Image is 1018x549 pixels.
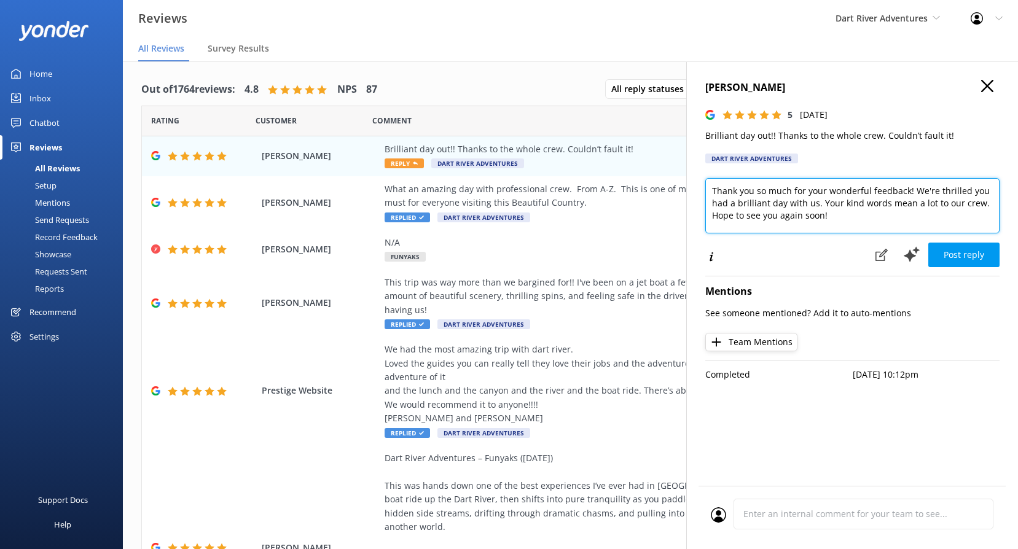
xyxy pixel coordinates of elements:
[262,149,378,163] span: [PERSON_NAME]
[385,252,426,262] span: Funyaks
[29,300,76,324] div: Recommend
[385,319,430,329] span: Replied
[7,194,70,211] div: Mentions
[705,154,798,163] div: Dart River Adventures
[437,319,530,329] span: Dart River Adventures
[705,284,1000,300] h4: Mentions
[385,276,916,317] div: This trip was way more than we bargined for!! I've been on a jet boat a few times before but this...
[385,212,430,222] span: Replied
[262,296,378,310] span: [PERSON_NAME]
[705,80,1000,96] h4: [PERSON_NAME]
[7,194,123,211] a: Mentions
[711,507,726,523] img: user_profile.svg
[141,82,235,98] h4: Out of 1764 reviews:
[29,61,52,86] div: Home
[245,82,259,98] h4: 4.8
[7,228,98,246] div: Record Feedback
[928,243,1000,267] button: Post reply
[800,108,828,122] p: [DATE]
[262,384,378,397] span: Prestige Website
[705,333,797,351] button: Team Mentions
[705,306,1000,320] p: See someone mentioned? Add it to auto-mentions
[7,280,64,297] div: Reports
[788,109,793,120] span: 5
[611,82,691,96] span: All reply statuses
[7,177,57,194] div: Setup
[38,488,88,512] div: Support Docs
[208,42,269,55] span: Survey Results
[437,212,530,222] span: Dart River Adventures
[7,211,123,228] a: Send Requests
[29,135,62,160] div: Reviews
[437,428,530,438] span: Dart River Adventures
[385,142,916,156] div: Brilliant day out!! Thanks to the whole crew. Couldn’t fault it!
[262,243,378,256] span: [PERSON_NAME]
[7,246,123,263] a: Showcase
[385,236,916,249] div: N/A
[7,280,123,297] a: Reports
[337,82,357,98] h4: NPS
[981,80,993,93] button: Close
[7,263,87,280] div: Requests Sent
[18,21,89,41] img: yonder-white-logo.png
[151,115,179,127] span: Date
[54,512,71,537] div: Help
[256,115,297,127] span: Date
[29,86,51,111] div: Inbox
[7,160,80,177] div: All Reviews
[385,182,916,210] div: What an amazing day with professional crew. From A-Z. This is one of my highlights in [GEOGRAPHIC...
[705,178,1000,233] textarea: Thank you so much for your wonderful feedback! We're thrilled you had a brilliant day with us. Yo...
[366,82,377,98] h4: 87
[705,368,853,381] p: Completed
[262,196,378,209] span: [PERSON_NAME]
[7,246,71,263] div: Showcase
[836,12,928,24] span: Dart River Adventures
[29,324,59,349] div: Settings
[7,263,123,280] a: Requests Sent
[431,158,524,168] span: Dart River Adventures
[372,115,412,127] span: Question
[705,129,1000,142] p: Brilliant day out!! Thanks to the whole crew. Couldn’t fault it!
[853,368,1000,381] p: [DATE] 10:12pm
[29,111,60,135] div: Chatbot
[138,9,187,28] h3: Reviews
[7,177,123,194] a: Setup
[7,228,123,246] a: Record Feedback
[7,211,89,228] div: Send Requests
[385,158,424,168] span: Reply
[138,42,184,55] span: All Reviews
[385,428,430,438] span: Replied
[7,160,123,177] a: All Reviews
[385,343,916,425] div: We had the most amazing trip with dart river. Loved the guides you can really tell they love thei...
